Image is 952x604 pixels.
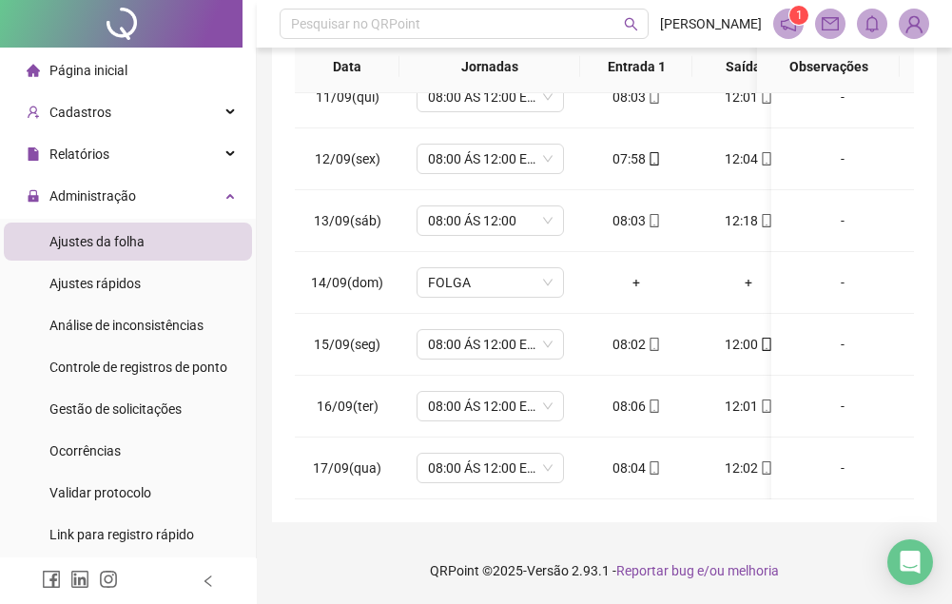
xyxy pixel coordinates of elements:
span: mobile [758,338,773,351]
span: mail [822,15,839,32]
div: 08:06 [595,396,677,417]
span: home [27,64,40,77]
span: Ocorrências [49,443,121,458]
span: mobile [758,152,773,166]
span: user-add [27,106,40,119]
span: 08:00 ÁS 12:00 E 14:00 ÁS 18:00 [428,330,553,359]
span: mobile [646,90,661,104]
span: Observações [772,56,884,77]
div: - [787,210,899,231]
span: Link para registro rápido [49,527,194,542]
span: Ajustes da folha [49,234,145,249]
span: 08:00 ÁS 12:00 E 14:00 ÁS 18:00 [428,454,553,482]
img: 76514 [900,10,928,38]
div: 12:02 [708,458,789,478]
span: 08:00 ÁS 12:00 E 14:00 ÁS 18:00 [428,392,553,420]
span: mobile [646,461,661,475]
div: Open Intercom Messenger [887,539,933,585]
div: - [787,334,899,355]
span: mobile [758,461,773,475]
div: 12:04 [708,148,789,169]
div: 07:58 [595,148,677,169]
span: lock [27,189,40,203]
div: - [787,87,899,107]
span: Página inicial [49,63,127,78]
div: - [787,272,899,293]
div: 12:18 [708,210,789,231]
span: 08:00 ÁS 12:00 E 14:00 ÁS 18:00 [428,145,553,173]
div: 12:00 [708,334,789,355]
th: Observações [757,41,900,93]
span: Reportar bug e/ou melhoria [616,563,779,578]
span: [PERSON_NAME] [660,13,762,34]
span: left [202,575,215,588]
div: 08:03 [595,210,677,231]
span: bell [864,15,881,32]
div: 08:03 [595,87,677,107]
span: Relatórios [49,146,109,162]
div: + [708,272,789,293]
span: mobile [758,214,773,227]
footer: QRPoint © 2025 - 2.93.1 - [257,537,952,604]
span: mobile [646,338,661,351]
span: mobile [758,399,773,413]
div: - [787,396,899,417]
div: + [595,272,677,293]
span: facebook [42,570,61,589]
span: FOLGA [428,268,553,297]
span: file [27,147,40,161]
th: Saída 1 [692,41,805,93]
span: mobile [646,399,661,413]
span: 16/09(ter) [317,399,379,414]
div: 08:04 [595,458,677,478]
span: mobile [646,214,661,227]
span: Ajustes rápidos [49,276,141,291]
span: 13/09(sáb) [314,213,381,228]
span: 17/09(qua) [313,460,381,476]
span: notification [780,15,797,32]
span: 08:00 ÁS 12:00 [428,206,553,235]
div: 12:01 [708,396,789,417]
span: 08:00 ÁS 12:00 E 14:00 ÁS 18:00 [428,83,553,111]
span: Versão [527,563,569,578]
span: linkedin [70,570,89,589]
th: Entrada 1 [580,41,692,93]
span: Validar protocolo [49,485,151,500]
span: instagram [99,570,118,589]
div: - [787,458,899,478]
span: mobile [646,152,661,166]
span: mobile [758,90,773,104]
span: 11/09(qui) [316,89,379,105]
sup: 1 [789,6,808,25]
span: Cadastros [49,105,111,120]
span: 15/09(seg) [314,337,380,352]
div: 08:02 [595,334,677,355]
div: 12:01 [708,87,789,107]
th: Data [295,41,399,93]
span: search [624,17,638,31]
th: Jornadas [399,41,580,93]
span: Controle de registros de ponto [49,360,227,375]
span: Gestão de solicitações [49,401,182,417]
span: Análise de inconsistências [49,318,204,333]
span: 14/09(dom) [311,275,383,290]
div: - [787,148,899,169]
span: 12/09(sex) [315,151,380,166]
span: 1 [796,9,803,22]
span: Administração [49,188,136,204]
